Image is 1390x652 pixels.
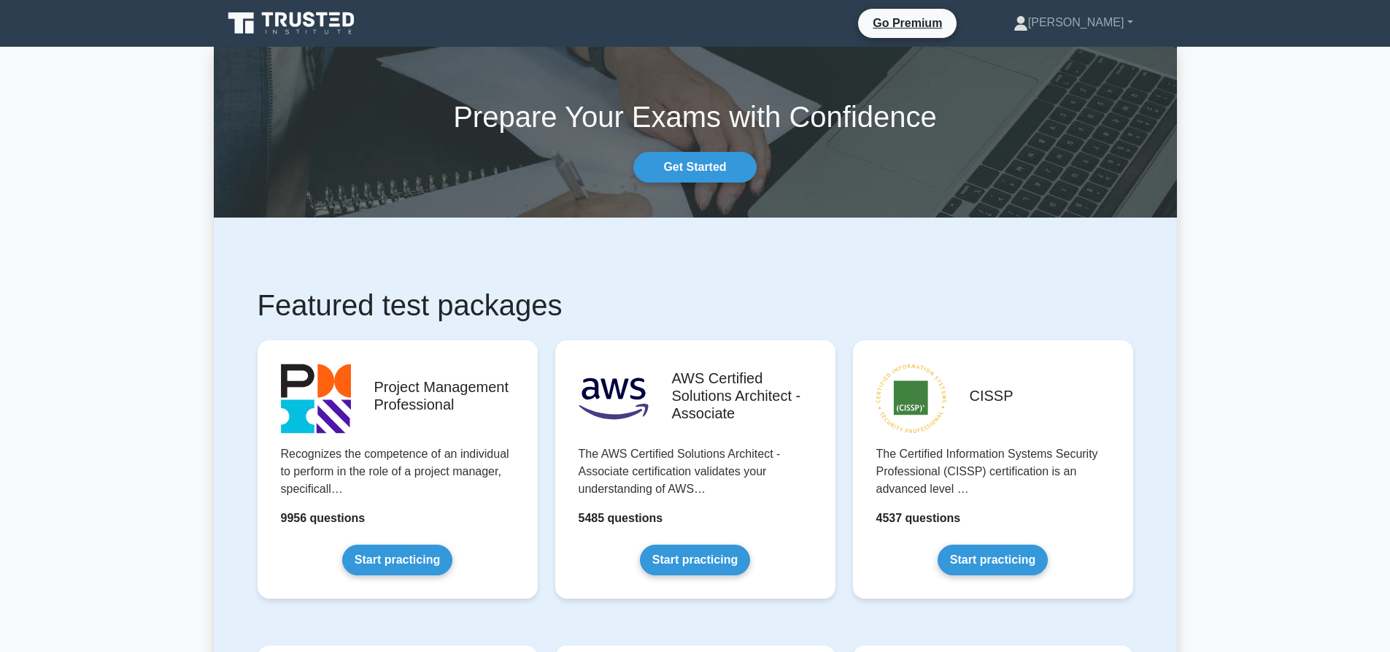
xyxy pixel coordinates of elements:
a: Start practicing [640,545,750,575]
a: [PERSON_NAME] [978,8,1168,37]
a: Go Premium [864,14,951,32]
a: Start practicing [342,545,452,575]
a: Get Started [633,152,756,183]
h1: Prepare Your Exams with Confidence [214,99,1177,134]
a: Start practicing [938,545,1048,575]
h1: Featured test packages [258,288,1133,323]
